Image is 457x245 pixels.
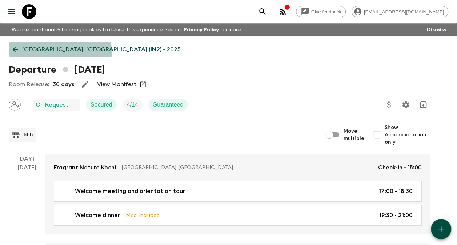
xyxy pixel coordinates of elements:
button: Update Price, Early Bird Discount and Costs [382,97,396,112]
a: Fragrant Nature Kochi[GEOGRAPHIC_DATA], [GEOGRAPHIC_DATA]Check-in - 15:00 [45,154,430,181]
p: Welcome meeting and orientation tour [75,187,185,196]
button: Settings [398,97,413,112]
div: Secured [86,99,117,111]
span: Assign pack leader [9,101,21,107]
p: Secured [91,100,112,109]
p: 4 / 14 [127,100,138,109]
a: View Manifest [97,81,137,88]
button: Archive (Completed, Cancelled or Unsynced Departures only) [416,97,430,112]
p: Welcome dinner [75,211,120,220]
h1: Departure [DATE] [9,63,105,77]
a: Welcome dinnerMeal Included19:30 - 21:00 [54,205,422,226]
p: 17:00 - 18:30 [379,187,413,196]
span: Move multiple [344,128,364,142]
button: Dismiss [425,25,448,35]
p: Check-in - 15:00 [378,163,422,172]
p: 30 days [53,80,74,89]
p: Fragrant Nature Kochi [54,163,116,172]
button: menu [4,4,19,19]
p: Room Release: [9,80,49,89]
p: 14 h [23,131,33,138]
span: Show Accommodation only [385,124,430,146]
div: [DATE] [18,163,36,234]
p: [GEOGRAPHIC_DATA]: [GEOGRAPHIC_DATA] (IN2) • 2025 [22,45,181,54]
button: search adventures [255,4,270,19]
p: Day 1 [9,154,45,163]
p: Guaranteed [153,100,184,109]
a: Privacy Policy [184,27,219,32]
p: [GEOGRAPHIC_DATA], [GEOGRAPHIC_DATA] [122,164,372,171]
span: [EMAIL_ADDRESS][DOMAIN_NAME] [360,9,448,15]
div: Trip Fill [123,99,143,111]
p: 19:30 - 21:00 [379,211,413,220]
p: We use functional & tracking cookies to deliver this experience. See our for more. [9,23,245,36]
a: Give feedback [296,6,346,17]
p: On Request [36,100,68,109]
p: Meal Included [126,211,160,219]
a: [GEOGRAPHIC_DATA]: [GEOGRAPHIC_DATA] (IN2) • 2025 [9,42,185,57]
span: Give feedback [307,9,345,15]
div: [EMAIL_ADDRESS][DOMAIN_NAME] [352,6,448,17]
a: Welcome meeting and orientation tour17:00 - 18:30 [54,181,422,202]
